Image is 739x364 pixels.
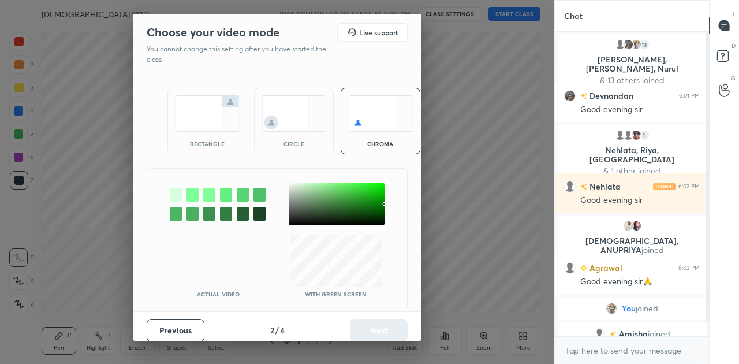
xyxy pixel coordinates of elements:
[653,183,676,190] img: iconic-light.a09c19a4.png
[619,329,648,339] span: Amisha
[580,276,700,288] div: Good evening sir🙏
[648,329,670,339] span: joined
[587,90,633,102] h6: Devnandan
[580,265,587,272] img: Learner_Badge_beginner_1_8b307cf2a0.svg
[305,291,367,297] p: With green screen
[587,262,622,274] h6: Agrawal
[639,39,650,50] div: 13
[147,319,204,342] button: Previous
[555,32,709,336] div: grid
[614,39,626,50] img: default.png
[732,9,736,18] p: T
[606,303,617,314] img: 9cd1eca5dd504a079fc002e1a6cbad3b.None
[580,93,587,99] img: no-rating-badge.077c3623.svg
[630,129,642,141] img: 3
[580,195,700,206] div: Good evening sir
[357,141,404,147] div: chroma
[630,39,642,50] img: b0a719e6e4e74a319038544690590521.jpg
[731,74,736,83] p: G
[679,92,700,99] div: 6:01 PM
[614,129,626,141] img: default.png
[565,236,699,255] p: [DEMOGRAPHIC_DATA], ANUPRIYA
[262,95,326,132] img: circleScreenIcon.acc0effb.svg
[622,129,634,141] img: default.png
[184,141,230,147] div: rectangle
[565,166,699,176] p: & 1 other joined
[565,76,699,85] p: & 13 others joined
[147,44,334,65] p: You cannot change this setting after you have started the class
[564,181,576,192] img: default.png
[275,324,279,336] h4: /
[359,29,398,36] h5: Live support
[271,141,317,147] div: circle
[270,324,274,336] h4: 2
[636,304,658,313] span: joined
[564,262,576,274] img: default.png
[622,220,634,232] img: 883709a75e0d455e8f8abbfa51790078.jpg
[622,39,634,50] img: 14b0f3bc9e1141bd96f30545b45bb1de.40209313_3
[594,328,605,340] img: default.png
[555,1,592,31] p: Chat
[610,332,617,338] img: no-rating-badge.077c3623.svg
[731,42,736,50] p: D
[580,104,700,116] div: Good evening sir
[147,25,279,40] h2: Choose your video mode
[641,244,664,255] span: joined
[622,304,636,313] span: You
[348,95,413,132] img: chromaScreenIcon.c19ab0a0.svg
[678,183,700,190] div: 6:02 PM
[587,180,621,192] h6: Nehlata
[678,265,700,272] div: 6:03 PM
[564,90,576,102] img: 14b0f3bc9e1141bd96f30545b45bb1de.40209313_3
[565,55,699,73] p: [PERSON_NAME], [PERSON_NAME], Nurul
[565,146,699,164] p: Nehlata, Riya, [GEOGRAPHIC_DATA]
[630,220,642,232] img: ab8af68bfb504b57a109ce77ed8becc7.jpg
[197,291,240,297] p: Actual Video
[280,324,285,336] h4: 4
[175,95,240,132] img: normalScreenIcon.ae25ed63.svg
[639,129,650,141] div: 1
[580,184,587,190] img: no-rating-badge.077c3623.svg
